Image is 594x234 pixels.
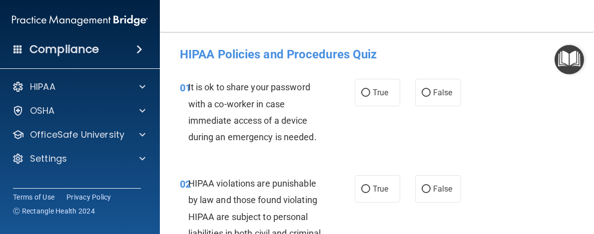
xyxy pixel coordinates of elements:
[30,105,55,117] p: OSHA
[433,184,453,194] span: False
[30,153,67,165] p: Settings
[13,206,95,216] span: Ⓒ Rectangle Health 2024
[373,88,388,97] span: True
[12,10,148,30] img: PMB logo
[12,153,145,165] a: Settings
[188,82,317,142] span: It is ok to share your password with a co-worker in case immediate access of a device during an e...
[12,129,145,141] a: OfficeSafe University
[361,186,370,193] input: True
[13,192,54,202] a: Terms of Use
[361,89,370,97] input: True
[180,178,191,190] span: 02
[373,184,388,194] span: True
[29,42,99,56] h4: Compliance
[30,81,55,93] p: HIPAA
[12,105,145,117] a: OSHA
[433,88,453,97] span: False
[422,89,431,97] input: False
[66,192,111,202] a: Privacy Policy
[12,81,145,93] a: HIPAA
[555,45,584,74] button: Open Resource Center
[30,129,124,141] p: OfficeSafe University
[180,48,574,61] h4: HIPAA Policies and Procedures Quiz
[422,186,431,193] input: False
[180,82,191,94] span: 01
